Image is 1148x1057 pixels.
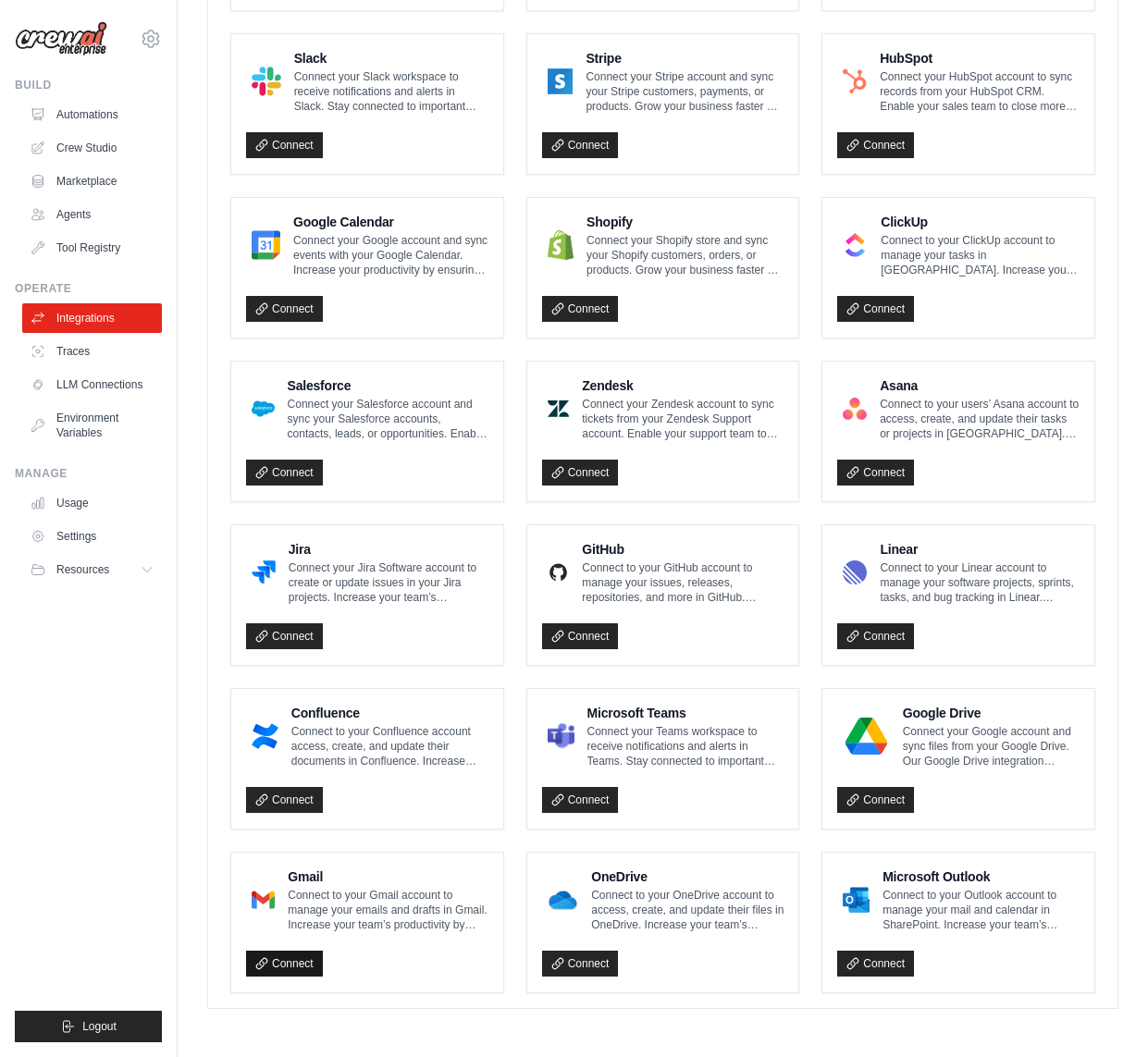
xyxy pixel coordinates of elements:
[288,397,488,441] p: Connect your Salesforce account and sync your Salesforce accounts, contacts, leads, or opportunit...
[246,787,323,813] a: Connect
[288,888,488,932] p: Connect to your Gmail account to manage your emails and drafts in Gmail. Increase your team’s pro...
[837,132,914,158] a: Connect
[591,888,784,932] p: Connect to your OneDrive account to access, create, and update their files in OneDrive. Increase ...
[880,540,1080,559] h4: Linear
[582,376,784,395] h4: Zendesk
[542,296,619,322] a: Connect
[542,951,619,977] a: Connect
[542,623,619,649] a: Connect
[843,554,867,591] img: Linear Logo
[880,560,1080,605] p: Connect to your Linear account to manage your software projects, sprints, tasks, and bug tracking...
[246,132,323,158] a: Connect
[586,69,784,114] p: Connect your Stripe account and sync your Stripe customers, payments, or products. Grow your busi...
[293,233,488,277] p: Connect your Google account and sync events with your Google Calendar. Increase your productivity...
[843,227,868,264] img: ClickUp Logo
[246,296,323,322] a: Connect
[22,522,162,551] a: Settings
[880,397,1080,441] p: Connect to your users’ Asana account to access, create, and update their tasks or projects in [GE...
[22,337,162,366] a: Traces
[22,233,162,263] a: Tool Registry
[291,724,488,768] p: Connect to your Confluence account access, create, and update their documents in Confluence. Incr...
[586,213,784,231] h4: Shopify
[548,63,574,100] img: Stripe Logo
[903,704,1080,722] h4: Google Drive
[15,78,162,92] div: Build
[843,718,889,755] img: Google Drive Logo
[22,100,162,129] a: Automations
[587,724,784,768] p: Connect your Teams workspace to receive notifications and alerts in Teams. Stay connected to impo...
[294,49,488,68] h4: Slack
[843,390,867,427] img: Asana Logo
[880,49,1080,68] h4: HubSpot
[291,704,488,722] h4: Confluence
[22,370,162,399] a: LLM Connections
[542,787,619,813] a: Connect
[542,460,619,485] a: Connect
[880,376,1080,395] h4: Asana
[22,488,162,518] a: Usage
[587,704,784,722] h4: Microsoft Teams
[56,562,109,577] span: Resources
[548,881,579,918] img: OneDrive Logo
[252,881,275,918] img: Gmail Logo
[289,540,488,559] h4: Jira
[252,63,281,100] img: Slack Logo
[881,233,1080,277] p: Connect to your ClickUp account to manage your tasks in [GEOGRAPHIC_DATA]. Increase your team’s p...
[837,296,914,322] a: Connect
[252,227,280,264] img: Google Calendar Logo
[883,867,1080,886] h4: Microsoft Outlook
[837,623,914,649] a: Connect
[582,560,784,605] p: Connect to your GitHub account to manage your issues, releases, repositories, and more in GitHub....
[246,460,323,485] a: Connect
[883,888,1080,932] p: Connect to your Outlook account to manage your mail and calendar in SharePoint. Increase your tea...
[843,63,867,100] img: HubSpot Logo
[289,560,488,605] p: Connect your Jira Software account to create or update issues in your Jira projects. Increase you...
[288,867,488,886] h4: Gmail
[22,200,162,229] a: Agents
[252,718,278,755] img: Confluence Logo
[294,69,488,114] p: Connect your Slack workspace to receive notifications and alerts in Slack. Stay connected to impo...
[15,1011,162,1042] button: Logout
[548,554,570,591] img: GitHub Logo
[22,166,162,196] a: Marketplace
[881,213,1080,231] h4: ClickUp
[837,460,914,485] a: Connect
[22,555,162,584] button: Resources
[548,227,574,264] img: Shopify Logo
[548,718,574,755] img: Microsoft Teams Logo
[252,390,275,427] img: Salesforce Logo
[903,724,1080,768] p: Connect your Google account and sync files from your Google Drive. Our Google Drive integration e...
[837,787,914,813] a: Connect
[542,132,619,158] a: Connect
[582,540,784,559] h4: GitHub
[252,554,276,591] img: Jira Logo
[288,376,488,395] h4: Salesforce
[582,397,784,441] p: Connect your Zendesk account to sync tickets from your Zendesk Support account. Enable your suppo...
[15,466,162,481] div: Manage
[22,303,162,333] a: Integrations
[591,867,784,886] h4: OneDrive
[22,403,162,448] a: Environment Variables
[586,233,784,277] p: Connect your Shopify store and sync your Shopify customers, orders, or products. Grow your busine...
[15,281,162,296] div: Operate
[837,951,914,977] a: Connect
[880,69,1080,114] p: Connect your HubSpot account to sync records from your HubSpot CRM. Enable your sales team to clo...
[82,1019,117,1034] span: Logout
[293,213,488,231] h4: Google Calendar
[22,133,162,163] a: Crew Studio
[843,881,870,918] img: Microsoft Outlook Logo
[586,49,784,68] h4: Stripe
[246,623,323,649] a: Connect
[15,21,107,56] img: Logo
[548,390,570,427] img: Zendesk Logo
[246,951,323,977] a: Connect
